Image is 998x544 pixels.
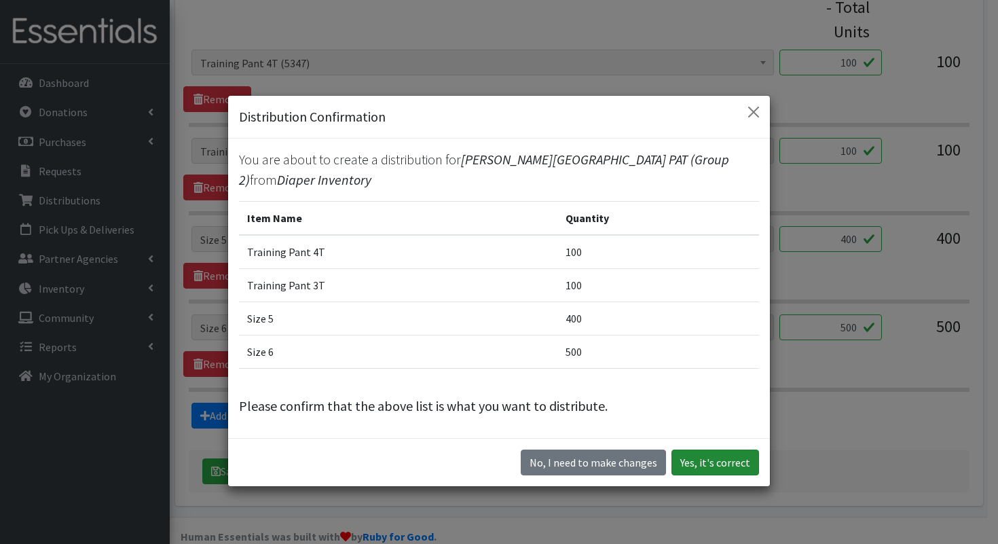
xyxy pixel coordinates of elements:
p: You are about to create a distribution for from [239,149,759,190]
span: [PERSON_NAME][GEOGRAPHIC_DATA] PAT (Group 2) [239,151,729,188]
th: Quantity [557,202,759,236]
td: 400 [557,302,759,336]
td: Training Pant 4T [239,235,557,269]
button: No I need to make changes [521,450,666,475]
h5: Distribution Confirmation [239,107,386,127]
td: 100 [557,269,759,302]
button: Close [743,101,764,123]
td: Size 5 [239,302,557,336]
th: Item Name [239,202,557,236]
p: Please confirm that the above list is what you want to distribute. [239,396,759,416]
td: Size 6 [239,336,557,369]
span: Diaper Inventory [277,171,371,188]
td: 100 [557,235,759,269]
td: 500 [557,336,759,369]
td: Training Pant 3T [239,269,557,302]
button: Yes, it's correct [671,450,759,475]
